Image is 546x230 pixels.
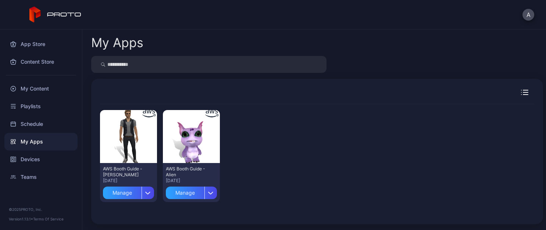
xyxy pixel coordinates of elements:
div: My Apps [91,36,143,49]
a: Teams [4,168,78,186]
a: Playlists [4,98,78,115]
a: App Store [4,35,78,53]
button: Manage [166,184,217,199]
a: Content Store [4,53,78,71]
div: [DATE] [166,178,217,184]
a: Terms Of Service [33,217,64,221]
div: © 2025 PROTO, Inc. [9,206,73,212]
div: [DATE] [103,178,154,184]
a: Devices [4,151,78,168]
div: AWS Booth Guide - Wes [103,166,143,178]
span: Version 1.13.1 • [9,217,33,221]
button: A [522,9,534,21]
a: My Content [4,80,78,98]
a: My Apps [4,133,78,151]
button: Manage [103,184,154,199]
a: Schedule [4,115,78,133]
div: Manage [103,187,142,199]
div: Manage [166,187,204,199]
div: AWS Booth Guide - Alien [166,166,206,178]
